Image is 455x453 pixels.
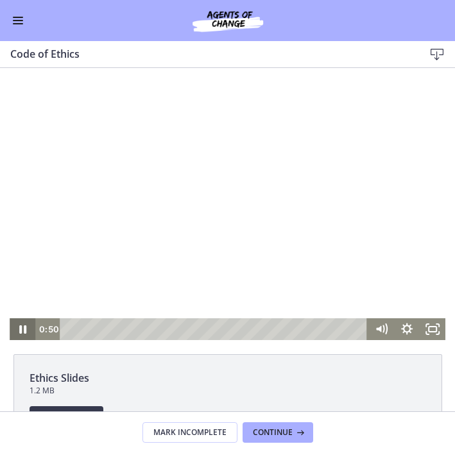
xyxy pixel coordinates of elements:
button: Continue [243,422,313,443]
button: Mute [368,250,394,272]
span: Ethics Slides [30,370,426,386]
span: Continue [253,427,293,438]
span: 1.2 MB [30,386,426,396]
button: Mark Incomplete [142,422,237,443]
button: Enable menu [10,13,26,28]
button: Pause [10,250,35,272]
img: Agents of Change Social Work Test Prep [164,8,292,33]
button: Fullscreen [420,250,445,272]
div: Playbar [69,250,362,272]
a: Download [30,406,103,432]
span: Mark Incomplete [153,427,227,438]
h3: Code of Ethics [10,46,404,62]
button: Show settings menu [394,250,420,272]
